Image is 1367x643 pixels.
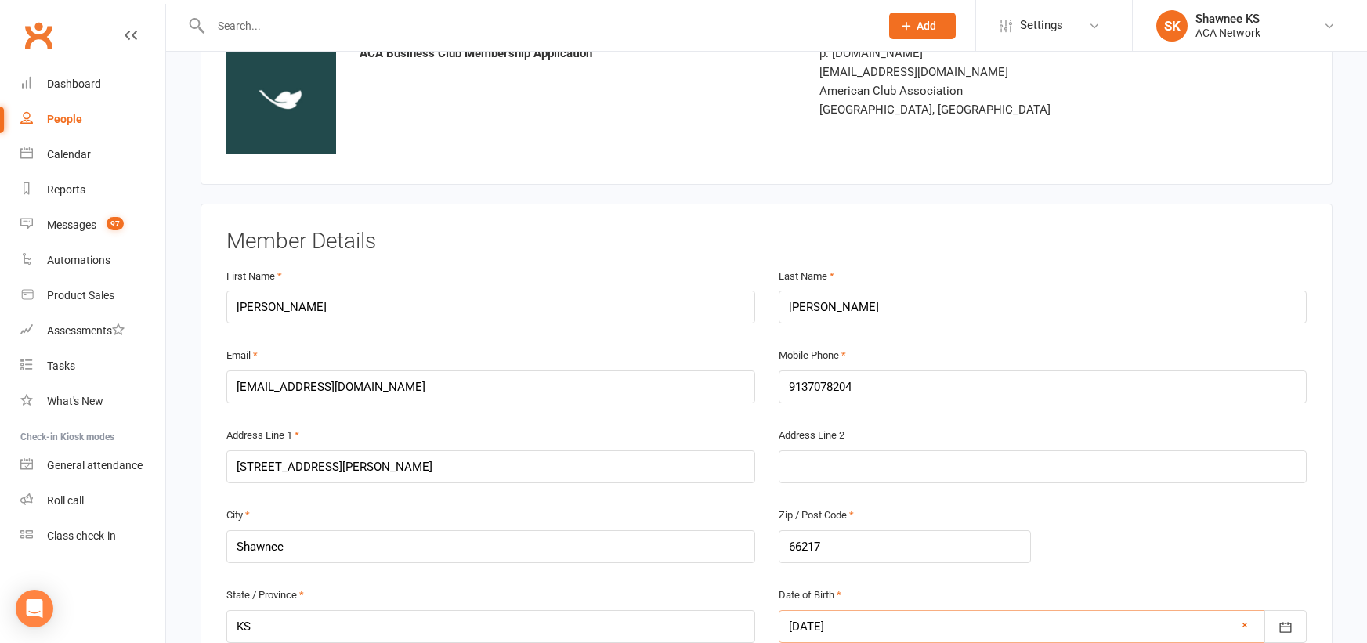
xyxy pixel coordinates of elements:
label: Address Line 2 [779,428,844,444]
a: Dashboard [20,67,165,102]
div: Product Sales [47,289,114,302]
div: SK [1156,10,1188,42]
img: dec9fb3c-c5a5-4ab6-9280-d26378702e35.jpeg [226,44,336,154]
a: Product Sales [20,278,165,313]
label: First Name [226,269,282,285]
a: Class kiosk mode [20,518,165,554]
div: Dashboard [47,78,101,90]
a: People [20,102,165,137]
div: ACA Network [1195,26,1260,40]
div: What's New [47,395,103,407]
span: Add [917,20,936,32]
strong: ACA Business Club Membership Application [360,46,592,60]
div: Reports [47,183,85,196]
input: Search... [206,15,869,37]
label: City [226,508,250,524]
div: Messages [47,219,96,231]
label: Date of Birth [779,587,841,604]
div: Shawnee KS [1195,12,1260,26]
label: State / Province [226,587,304,604]
label: Zip / Post Code [779,508,854,524]
a: Automations [20,243,165,278]
div: p: [DOMAIN_NAME] [819,44,1164,63]
div: Roll call [47,494,84,507]
a: Calendar [20,137,165,172]
div: General attendance [47,459,143,471]
div: [EMAIL_ADDRESS][DOMAIN_NAME] [819,63,1164,81]
a: General attendance kiosk mode [20,448,165,483]
button: Add [889,13,956,39]
label: Mobile Phone [779,348,846,364]
div: Automations [47,254,110,266]
div: Open Intercom Messenger [16,590,53,627]
div: Tasks [47,359,75,372]
span: Settings [1020,8,1063,43]
h3: Member Details [226,229,1307,254]
div: American Club Association [819,81,1164,100]
label: Last Name [779,269,834,285]
div: Calendar [47,148,91,161]
div: Class check-in [47,529,116,542]
span: 97 [107,217,124,230]
div: [GEOGRAPHIC_DATA], [GEOGRAPHIC_DATA] [819,100,1164,119]
a: Clubworx [19,16,58,55]
a: Reports [20,172,165,208]
label: Address Line 1 [226,428,299,444]
a: Messages 97 [20,208,165,243]
a: Roll call [20,483,165,518]
div: People [47,113,82,125]
a: × [1242,616,1248,634]
div: Assessments [47,324,125,337]
a: Assessments [20,313,165,349]
a: What's New [20,384,165,419]
a: Tasks [20,349,165,384]
label: Email [226,348,258,364]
